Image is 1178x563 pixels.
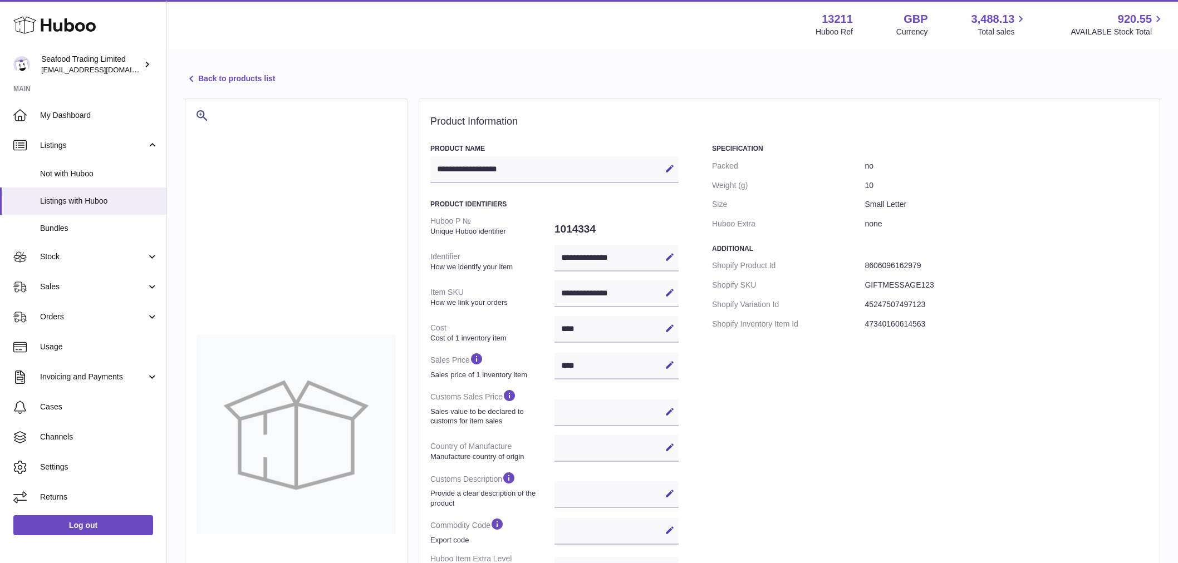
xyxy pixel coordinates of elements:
[712,314,865,334] dt: Shopify Inventory Item Id
[978,27,1027,37] span: Total sales
[712,195,865,214] dt: Size
[430,333,552,343] strong: Cost of 1 inventory item
[904,12,927,27] strong: GBP
[430,200,679,209] h3: Product Identifiers
[197,335,396,534] img: no-photo-large.jpg
[865,195,1148,214] dd: Small Letter
[554,218,679,241] dd: 1014334
[1071,27,1165,37] span: AVAILABLE Stock Total
[865,314,1148,334] dd: 47340160614563
[1071,12,1165,37] a: 920.55 AVAILABLE Stock Total
[712,144,1148,153] h3: Specification
[430,347,554,384] dt: Sales Price
[971,12,1015,27] span: 3,488.13
[430,384,554,430] dt: Customs Sales Price
[430,535,552,545] strong: Export code
[40,281,146,292] span: Sales
[40,312,146,322] span: Orders
[40,432,158,442] span: Channels
[430,437,554,466] dt: Country of Manufacture
[430,298,552,308] strong: How we link your orders
[185,72,275,86] a: Back to products list
[40,462,158,472] span: Settings
[13,56,30,73] img: internalAdmin-13211@internal.huboo.com
[13,515,153,535] a: Log out
[40,402,158,412] span: Cases
[430,466,554,512] dt: Customs Description
[40,140,146,151] span: Listings
[40,342,158,352] span: Usage
[430,512,554,549] dt: Commodity Code
[430,226,552,236] strong: Unique Huboo identifier
[430,407,552,426] strong: Sales value to be declared to customs for item sales
[865,275,1148,295] dd: GIFTMESSAGE123
[430,211,554,240] dt: Huboo P №
[430,144,679,153] h3: Product Name
[40,492,158,502] span: Returns
[865,156,1148,176] dd: no
[712,244,1148,253] h3: Additional
[712,176,865,195] dt: Weight (g)
[971,12,1028,37] a: 3,488.13 Total sales
[430,116,1148,128] h2: Product Information
[816,27,853,37] div: Huboo Ref
[865,295,1148,314] dd: 45247507497123
[712,214,865,234] dt: Huboo Extra
[712,295,865,314] dt: Shopify Variation Id
[712,275,865,295] dt: Shopify SKU
[712,256,865,275] dt: Shopify Product Id
[865,256,1148,275] dd: 8606096162979
[430,283,554,312] dt: Item SKU
[40,196,158,206] span: Listings with Huboo
[41,65,164,74] span: [EMAIL_ADDRESS][DOMAIN_NAME]
[822,12,853,27] strong: 13211
[40,110,158,121] span: My Dashboard
[40,169,158,179] span: Not with Huboo
[896,27,928,37] div: Currency
[430,318,554,347] dt: Cost
[712,156,865,176] dt: Packed
[40,223,158,234] span: Bundles
[430,247,554,276] dt: Identifier
[41,54,141,75] div: Seafood Trading Limited
[865,176,1148,195] dd: 10
[865,214,1148,234] dd: none
[40,372,146,382] span: Invoicing and Payments
[1118,12,1152,27] span: 920.55
[430,262,552,272] strong: How we identify your item
[430,488,552,508] strong: Provide a clear description of the product
[40,251,146,262] span: Stock
[430,370,552,380] strong: Sales price of 1 inventory item
[430,452,552,462] strong: Manufacture country of origin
